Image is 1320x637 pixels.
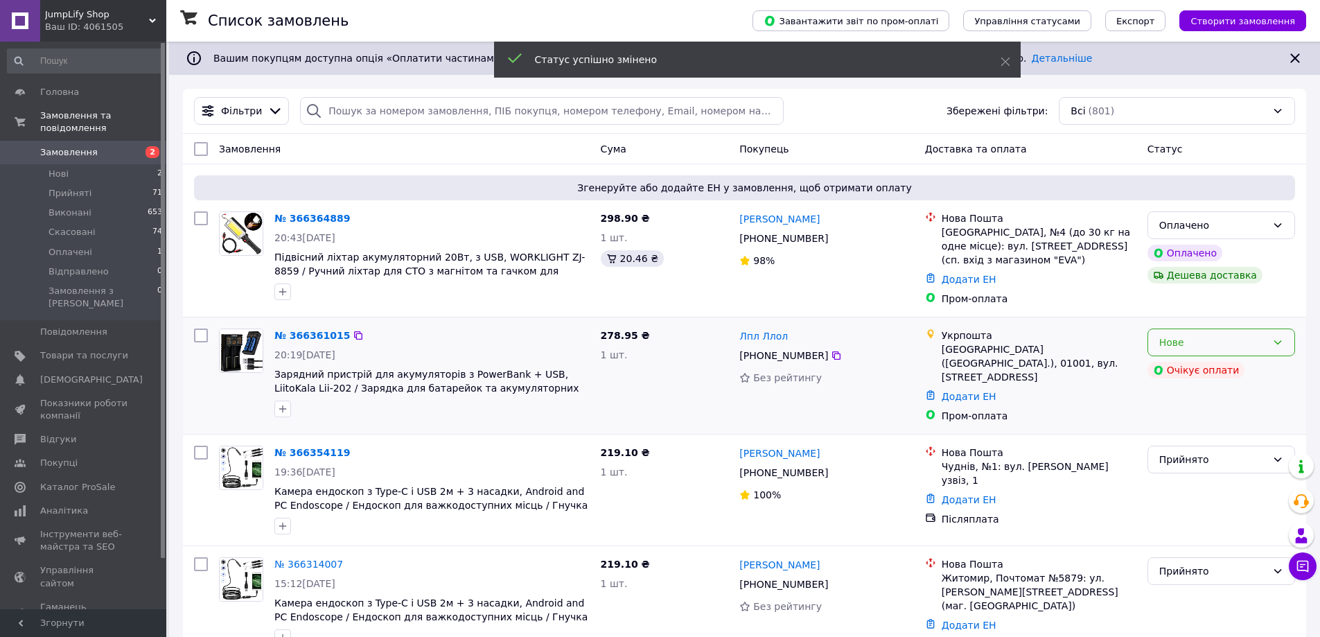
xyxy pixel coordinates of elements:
a: Зарядний пристрій для акумуляторів з PowerBank + USB, LiitoKala Lii-202 / Зарядка для батарейок т... [274,369,579,408]
div: Пром-оплата [942,409,1136,423]
div: Ваш ID: 4061505 [45,21,166,33]
span: Без рейтингу [753,601,822,612]
a: Додати ЕН [942,620,996,631]
a: Додати ЕН [942,494,996,505]
div: Нова Пошта [942,211,1136,225]
span: 20:19[DATE] [274,349,335,360]
span: 1 шт. [601,466,628,478]
span: Показники роботи компанії [40,397,128,422]
span: Управління статусами [974,16,1080,26]
div: Оплачено [1147,245,1222,261]
a: Додати ЕН [942,391,996,402]
a: [PERSON_NAME] [739,558,820,572]
span: [PHONE_NUMBER] [739,233,828,244]
span: 1 шт. [601,232,628,243]
a: № 366314007 [274,559,343,570]
span: [PHONE_NUMBER] [739,350,828,361]
img: Фото товару [220,558,263,601]
a: Додати ЕН [942,274,996,285]
img: Фото товару [220,212,263,255]
span: 100% [753,489,781,500]
span: Cума [601,143,626,155]
button: Чат з покупцем [1289,552,1317,580]
span: Головна [40,86,79,98]
span: Завантажити звіт по пром-оплаті [764,15,938,27]
span: 71 [152,187,162,200]
span: Виконані [49,207,91,219]
span: Товари та послуги [40,349,128,362]
div: Житомир, Почтомат №5879: ул. [PERSON_NAME][STREET_ADDRESS] (маг. [GEOGRAPHIC_DATA]) [942,571,1136,613]
span: Оплачені [49,246,92,259]
a: Лпл Ллол [739,329,788,343]
span: (801) [1089,105,1115,116]
span: Експорт [1116,16,1155,26]
span: [DEMOGRAPHIC_DATA] [40,374,143,386]
div: Статус успішно змінено [535,53,966,67]
span: Фільтри [221,104,262,118]
span: Інструменти веб-майстра та SEO [40,528,128,553]
span: Гаманець компанії [40,601,128,626]
span: 278.95 ₴ [601,330,650,341]
a: Камера ендоскоп з Type-C і USB 2м + 3 насадки, Android and PC Endoscope / Ендоскоп для важкодосту... [274,486,588,525]
span: Всі [1071,104,1085,118]
span: Доставка та оплата [925,143,1027,155]
span: [PHONE_NUMBER] [739,579,828,590]
div: Нове [1159,335,1267,350]
span: Прийняті [49,187,91,200]
span: Замовлення та повідомлення [40,110,166,134]
span: Покупці [40,457,78,469]
input: Пошук за номером замовлення, ПІБ покупця, номером телефону, Email, номером накладної [300,97,783,125]
span: Нові [49,168,69,180]
span: 0 [157,265,162,278]
div: [GEOGRAPHIC_DATA] ([GEOGRAPHIC_DATA].), 01001, вул. [STREET_ADDRESS] [942,342,1136,384]
div: Укрпошта [942,329,1136,342]
div: Дешева доставка [1147,267,1262,283]
span: 0 [157,285,162,310]
span: 19:36[DATE] [274,466,335,478]
h1: Список замовлень [208,12,349,29]
div: Прийнято [1159,452,1267,467]
span: JumpLify Shop [45,8,149,21]
span: 653 [148,207,162,219]
div: Прийнято [1159,564,1267,579]
span: Покупець [739,143,789,155]
span: Камера ендоскоп з Type-C і USB 2м + 3 насадки, Android and PC Endoscope / Ендоскоп для важкодосту... [274,597,588,636]
button: Управління статусами [963,10,1091,31]
span: Відправлено [49,265,109,278]
a: Детальніше [1032,53,1093,64]
img: Фото товару [220,446,263,489]
span: Статус [1147,143,1183,155]
img: Фото товару [220,329,263,372]
span: Створити замовлення [1190,16,1295,26]
span: Замовлення [219,143,281,155]
a: Фото товару [219,446,263,490]
span: 15:12[DATE] [274,578,335,589]
span: Замовлення з [PERSON_NAME] [49,285,157,310]
div: Нова Пошта [942,557,1136,571]
div: Оплачено [1159,218,1267,233]
button: Експорт [1105,10,1166,31]
a: Підвісний ліхтар акумуляторний 20Вт, з USB, WORKLIGHT ZJ-8859 / Ручний ліхтар для СТО з магнітом ... [274,252,585,290]
span: Замовлення [40,146,98,159]
div: Нова Пошта [942,446,1136,460]
span: Управління сайтом [40,564,128,589]
a: Фото товару [219,211,263,256]
a: Фото товару [219,557,263,602]
span: 98% [753,255,775,266]
span: Аналітика [40,505,88,517]
span: 20:43[DATE] [274,232,335,243]
span: 1 шт. [601,578,628,589]
span: Повідомлення [40,326,107,338]
span: 1 [157,246,162,259]
div: [GEOGRAPHIC_DATA], №4 (до 30 кг на одне місце): вул. [STREET_ADDRESS] (сп. вхід з магазином "EVA") [942,225,1136,267]
span: Згенеруйте або додайте ЕН у замовлення, щоб отримати оплату [200,181,1290,195]
span: 2 [146,146,159,158]
a: № 366354119 [274,447,350,458]
a: № 366361015 [274,330,350,341]
span: Вашим покупцям доступна опція «Оплатити частинами від Rozetka» на 2 платежі. Отримуйте нові замов... [213,53,1092,64]
input: Пошук [7,49,164,73]
div: Пром-оплата [942,292,1136,306]
span: Скасовані [49,226,96,238]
